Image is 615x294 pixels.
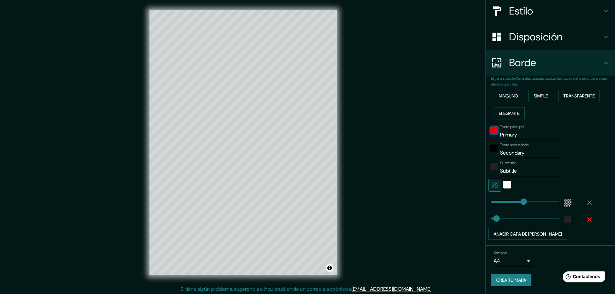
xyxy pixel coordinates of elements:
button: color-222222 [564,216,571,223]
div: Disposición [486,24,615,50]
font: Tamaño [494,251,507,256]
font: Estilo [509,4,533,18]
font: Transparente [563,93,595,99]
font: Elegante [499,110,519,116]
div: Borde [486,50,615,76]
button: color-55555544 [564,199,571,207]
button: color-E30707 [490,127,498,134]
button: Simple [528,90,553,102]
div: A4 [494,256,532,266]
button: Activar o desactivar atribución [326,264,333,272]
font: Consejo [515,76,530,81]
font: : puedes opacar las capas del marco para crear efectos geniales. [491,76,607,87]
font: . [433,285,435,292]
button: color-222222 [490,163,498,170]
font: . [432,285,433,292]
button: Elegante [494,107,525,119]
font: Texto principal [500,124,524,129]
button: Transparente [558,90,600,102]
font: Si tiene algún problema, sugerencia o inquietud, envíe un correo electrónico a [180,286,352,292]
font: Añadir capa de [PERSON_NAME] [494,231,562,237]
font: Disposición [509,30,562,44]
button: blanco [503,181,511,188]
font: Texto secundario [500,142,529,147]
button: negro [490,145,498,152]
font: Crea tu mapa [496,278,526,283]
font: Ninguno [499,93,518,99]
font: Simple [534,93,548,99]
font: . [431,286,432,292]
iframe: Lanzador de widgets de ayuda [558,269,608,287]
button: Crea tu mapa [491,274,531,286]
font: Subtitular [500,160,516,166]
button: Ninguno [494,90,523,102]
button: Añadir capa de [PERSON_NAME] [488,228,567,240]
font: Borde [509,56,536,69]
a: [EMAIL_ADDRESS][DOMAIN_NAME] [352,286,431,292]
font: A4 [494,258,500,264]
font: Elige un borde. [491,76,515,81]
